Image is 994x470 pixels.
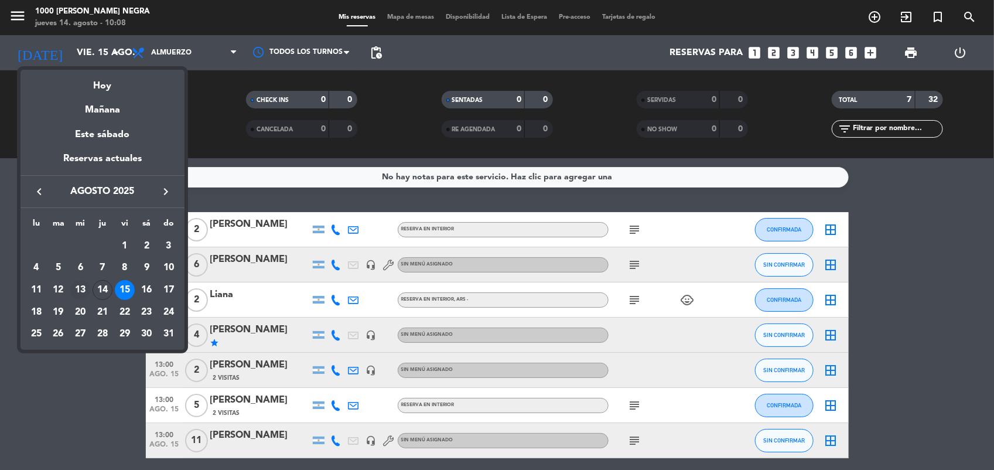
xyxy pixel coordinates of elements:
[158,301,180,323] td: 24 de agosto de 2025
[115,302,135,322] div: 22
[114,323,136,346] td: 29 de agosto de 2025
[69,257,91,279] td: 6 de agosto de 2025
[69,301,91,323] td: 20 de agosto de 2025
[69,279,91,301] td: 13 de agosto de 2025
[25,235,114,257] td: AGO.
[32,185,46,199] i: keyboard_arrow_left
[115,236,135,256] div: 1
[114,235,136,257] td: 1 de agosto de 2025
[70,280,90,300] div: 13
[47,257,70,279] td: 5 de agosto de 2025
[159,280,179,300] div: 17
[47,301,70,323] td: 19 de agosto de 2025
[114,257,136,279] td: 8 de agosto de 2025
[136,217,158,235] th: sábado
[26,324,46,344] div: 25
[158,257,180,279] td: 10 de agosto de 2025
[93,258,112,278] div: 7
[136,324,156,344] div: 30
[93,324,112,344] div: 28
[25,257,47,279] td: 4 de agosto de 2025
[91,279,114,301] td: 14 de agosto de 2025
[158,217,180,235] th: domingo
[50,184,155,199] span: agosto 2025
[69,217,91,235] th: miércoles
[26,258,46,278] div: 4
[49,280,69,300] div: 12
[70,258,90,278] div: 6
[114,301,136,323] td: 22 de agosto de 2025
[159,258,179,278] div: 10
[136,302,156,322] div: 23
[155,184,176,199] button: keyboard_arrow_right
[136,301,158,323] td: 23 de agosto de 2025
[159,236,179,256] div: 3
[136,236,156,256] div: 2
[26,302,46,322] div: 18
[114,279,136,301] td: 15 de agosto de 2025
[158,235,180,257] td: 3 de agosto de 2025
[49,302,69,322] div: 19
[115,324,135,344] div: 29
[159,185,173,199] i: keyboard_arrow_right
[21,94,185,118] div: Mañana
[136,235,158,257] td: 2 de agosto de 2025
[93,280,112,300] div: 14
[49,324,69,344] div: 26
[158,323,180,346] td: 31 de agosto de 2025
[25,301,47,323] td: 18 de agosto de 2025
[136,257,158,279] td: 9 de agosto de 2025
[91,257,114,279] td: 7 de agosto de 2025
[91,301,114,323] td: 21 de agosto de 2025
[158,279,180,301] td: 17 de agosto de 2025
[21,118,185,151] div: Este sábado
[136,323,158,346] td: 30 de agosto de 2025
[159,324,179,344] div: 31
[136,279,158,301] td: 16 de agosto de 2025
[25,217,47,235] th: lunes
[115,280,135,300] div: 15
[26,280,46,300] div: 11
[159,302,179,322] div: 24
[91,217,114,235] th: jueves
[47,323,70,346] td: 26 de agosto de 2025
[49,258,69,278] div: 5
[70,302,90,322] div: 20
[136,258,156,278] div: 9
[21,151,185,175] div: Reservas actuales
[25,279,47,301] td: 11 de agosto de 2025
[25,323,47,346] td: 25 de agosto de 2025
[29,184,50,199] button: keyboard_arrow_left
[93,302,112,322] div: 21
[47,217,70,235] th: martes
[91,323,114,346] td: 28 de agosto de 2025
[21,70,185,94] div: Hoy
[114,217,136,235] th: viernes
[70,324,90,344] div: 27
[136,280,156,300] div: 16
[47,279,70,301] td: 12 de agosto de 2025
[115,258,135,278] div: 8
[69,323,91,346] td: 27 de agosto de 2025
